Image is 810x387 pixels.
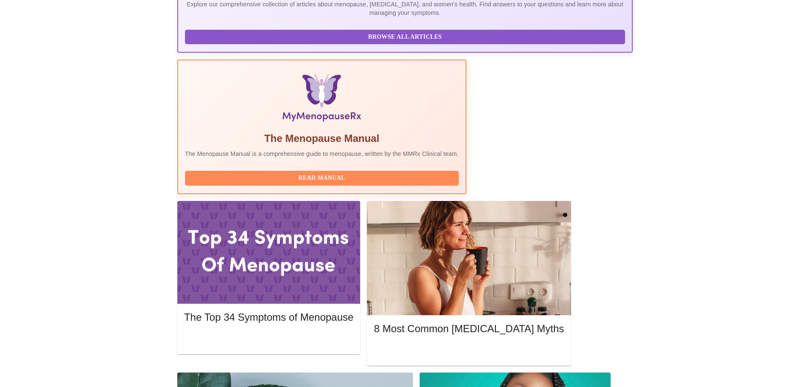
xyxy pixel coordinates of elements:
[374,344,564,359] button: Read More
[184,332,353,347] button: Read More
[184,335,355,342] a: Read More
[228,74,415,125] img: Menopause Manual
[185,150,459,158] p: The Menopause Manual is a comprehensive guide to menopause, written by the MMRx Clinical team.
[185,132,459,145] h5: The Menopause Manual
[193,32,617,42] span: Browse All Articles
[185,30,625,45] button: Browse All Articles
[185,174,461,181] a: Read Manual
[374,347,566,354] a: Read More
[382,346,555,356] span: Read More
[374,322,564,336] h5: 8 Most Common [MEDICAL_DATA] Myths
[185,33,627,40] a: Browse All Articles
[193,173,450,184] span: Read Manual
[185,171,459,186] button: Read Manual
[184,311,353,324] h5: The Top 34 Symptoms of Menopause
[193,334,345,345] span: Read More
